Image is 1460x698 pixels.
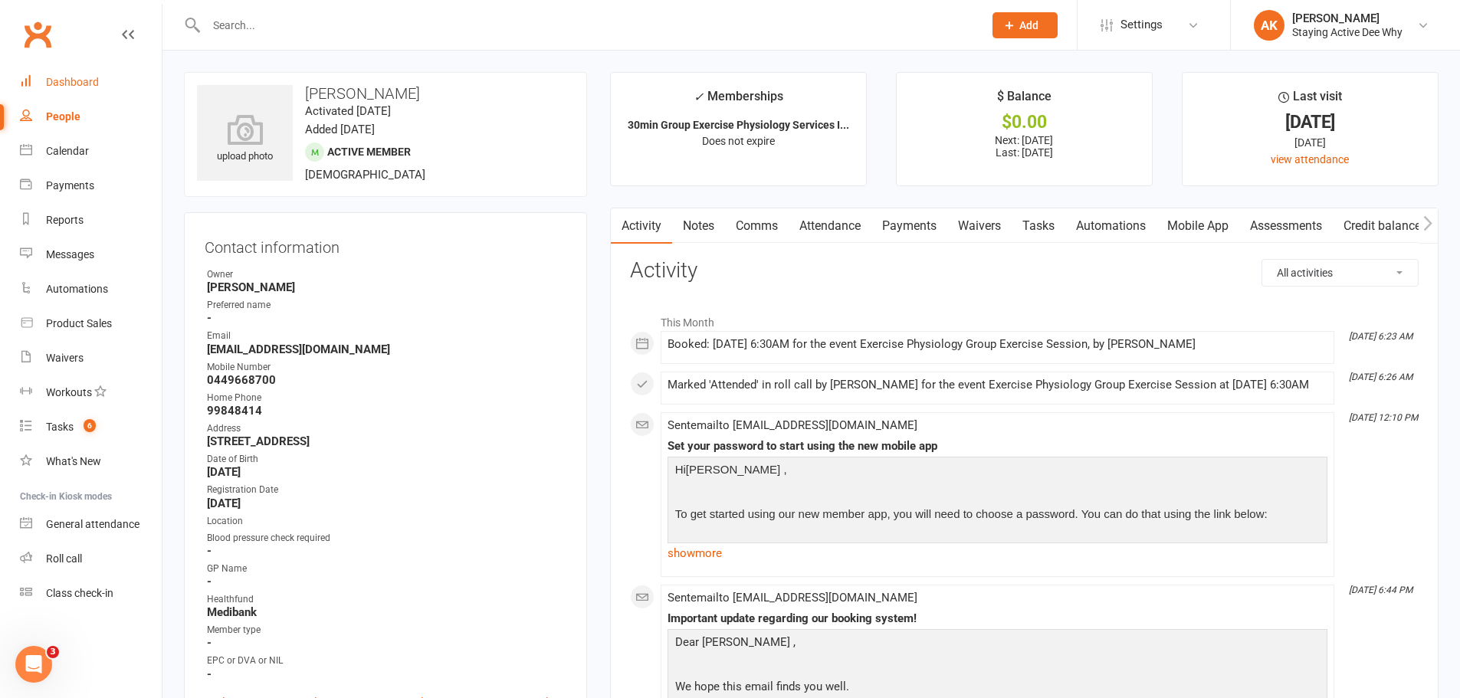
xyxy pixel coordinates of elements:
div: Owner [207,267,566,282]
a: Calendar [20,134,162,169]
a: Activity [611,208,672,244]
div: Last visit [1278,87,1342,114]
span: Active member [327,146,411,158]
a: Tasks [1012,208,1065,244]
div: Automations [46,283,108,295]
strong: [EMAIL_ADDRESS][DOMAIN_NAME] [207,342,566,356]
a: Roll call [20,542,162,576]
strong: - [207,636,566,650]
strong: [STREET_ADDRESS] [207,434,566,448]
div: Roll call [46,552,82,565]
i: ✓ [694,90,704,104]
h3: [PERSON_NAME] [197,85,574,102]
i: [DATE] 6:26 AM [1349,372,1412,382]
a: Payments [20,169,162,203]
a: Waivers [20,341,162,375]
div: Blood pressure check required [207,531,566,546]
div: [DATE] [1196,134,1424,151]
time: Added [DATE] [305,123,375,136]
div: [PERSON_NAME] [1292,11,1403,25]
div: Email [207,329,566,343]
span: [PERSON_NAME] [686,463,780,476]
div: Payments [46,179,94,192]
strong: Medibank [207,605,566,619]
div: Memberships [694,87,783,115]
a: Payments [871,208,947,244]
div: Registration Date [207,483,566,497]
div: upload photo [197,114,293,165]
strong: - [207,311,566,325]
a: Messages [20,238,162,272]
div: Messages [46,248,94,261]
p: Next: [DATE] Last: [DATE] [910,134,1138,159]
a: Automations [20,272,162,306]
div: Tasks [46,421,74,433]
div: Class check-in [46,587,113,599]
span: , [783,463,786,476]
h3: Contact information [205,233,566,256]
input: Search... [202,15,973,36]
span: Settings [1120,8,1163,42]
a: Product Sales [20,306,162,341]
div: Booked: [DATE] 6:30AM for the event Exercise Physiology Group Exercise Session, by [PERSON_NAME] [668,338,1327,351]
strong: - [207,575,566,588]
div: Product Sales [46,317,112,329]
div: Reports [46,214,84,226]
div: Dashboard [46,76,99,88]
div: Address [207,421,566,436]
a: Notes [672,208,725,244]
strong: 99848414 [207,404,566,418]
strong: 0449668700 [207,373,566,387]
a: show more [668,542,1327,564]
div: People [46,110,80,123]
div: Calendar [46,145,89,157]
a: Dashboard [20,65,162,100]
span: Add [1019,19,1038,31]
span: Sent email to [EMAIL_ADDRESS][DOMAIN_NAME] [668,418,917,432]
div: $ Balance [997,87,1052,114]
button: Add [992,12,1058,38]
div: Workouts [46,386,92,398]
div: $0.00 [910,114,1138,130]
i: [DATE] 6:23 AM [1349,331,1412,342]
div: Date of Birth [207,452,566,467]
div: EPC or DVA or NIL [207,654,566,668]
strong: 30min Group Exercise Physiology Services I... [628,119,849,131]
strong: - [207,544,566,558]
span: [DEMOGRAPHIC_DATA] [305,168,425,182]
h3: Activity [630,259,1419,283]
div: Important update regarding our booking system! [668,612,1327,625]
span: 3 [47,646,59,658]
a: Workouts [20,375,162,410]
p: Dear [PERSON_NAME] , [671,633,1324,655]
span: Sent email to [EMAIL_ADDRESS][DOMAIN_NAME] [668,591,917,605]
a: Waivers [947,208,1012,244]
span: To get started using our new member app, you will need to choose a password. You can do that usin... [675,507,1268,520]
i: [DATE] 12:10 PM [1349,412,1418,423]
a: Clubworx [18,15,57,54]
a: Comms [725,208,789,244]
div: Preferred name [207,298,566,313]
a: Assessments [1239,208,1333,244]
time: Activated [DATE] [305,104,391,118]
a: view attendance [1271,153,1349,165]
li: This Month [630,306,1419,331]
span: Hi [675,463,686,476]
div: Staying Active Dee Why [1292,25,1403,39]
a: Attendance [789,208,871,244]
div: General attendance [46,518,139,530]
div: GP Name [207,562,566,576]
strong: [PERSON_NAME] [207,280,566,294]
div: Mobile Number [207,360,566,375]
strong: [DATE] [207,465,566,479]
div: AK [1254,10,1284,41]
div: Member type [207,623,566,637]
div: Marked 'Attended' in roll call by [PERSON_NAME] for the event Exercise Physiology Group Exercise ... [668,378,1327,392]
a: People [20,100,162,134]
strong: - [207,667,566,681]
div: [DATE] [1196,114,1424,130]
span: Does not expire [702,135,775,147]
a: Mobile App [1157,208,1239,244]
a: General attendance kiosk mode [20,507,162,542]
a: Reports [20,203,162,238]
